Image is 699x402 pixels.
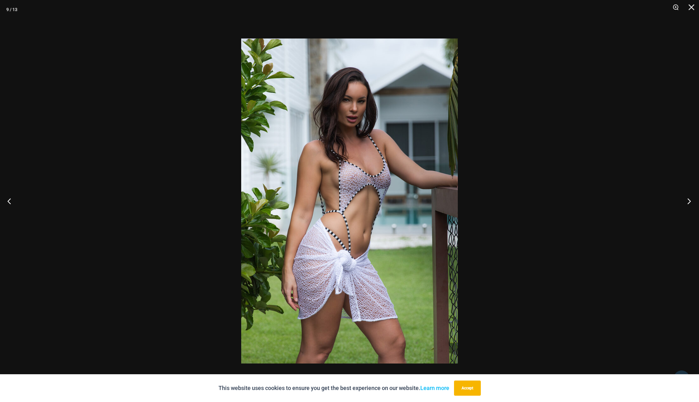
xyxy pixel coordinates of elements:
[454,381,481,396] button: Accept
[241,38,458,364] img: Inferno Mesh Black White 8561 One Piece St Martin White 5996 Sarong 05
[675,185,699,217] button: Next
[6,5,17,14] div: 9 / 13
[218,383,449,393] p: This website uses cookies to ensure you get the best experience on our website.
[420,385,449,391] a: Learn more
